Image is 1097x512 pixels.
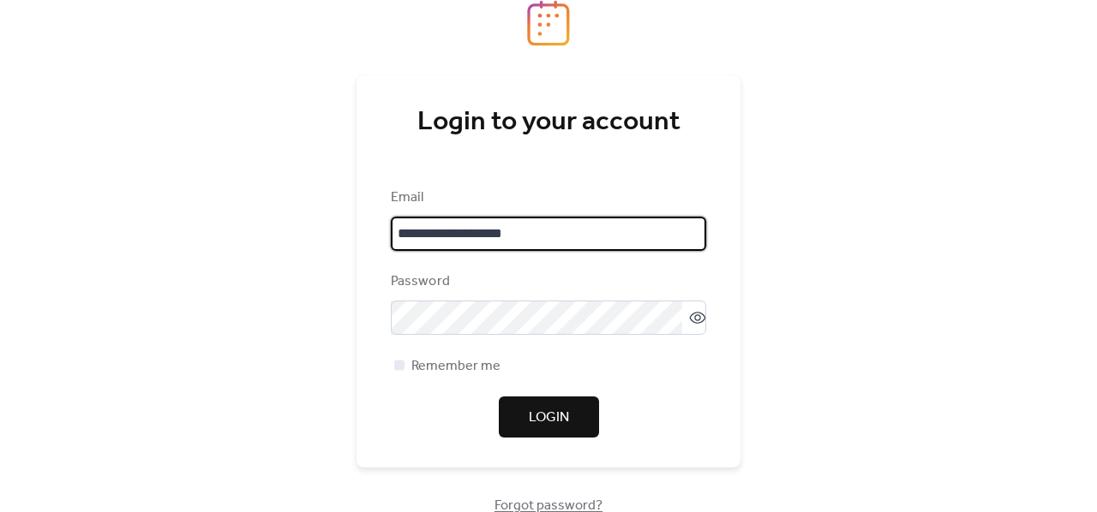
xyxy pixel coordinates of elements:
div: Login to your account [391,105,706,140]
div: Password [391,271,703,292]
a: Forgot password? [495,501,602,510]
div: Email [391,188,703,208]
button: Login [499,396,599,438]
span: Remember me [411,356,501,377]
span: Login [529,408,569,428]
